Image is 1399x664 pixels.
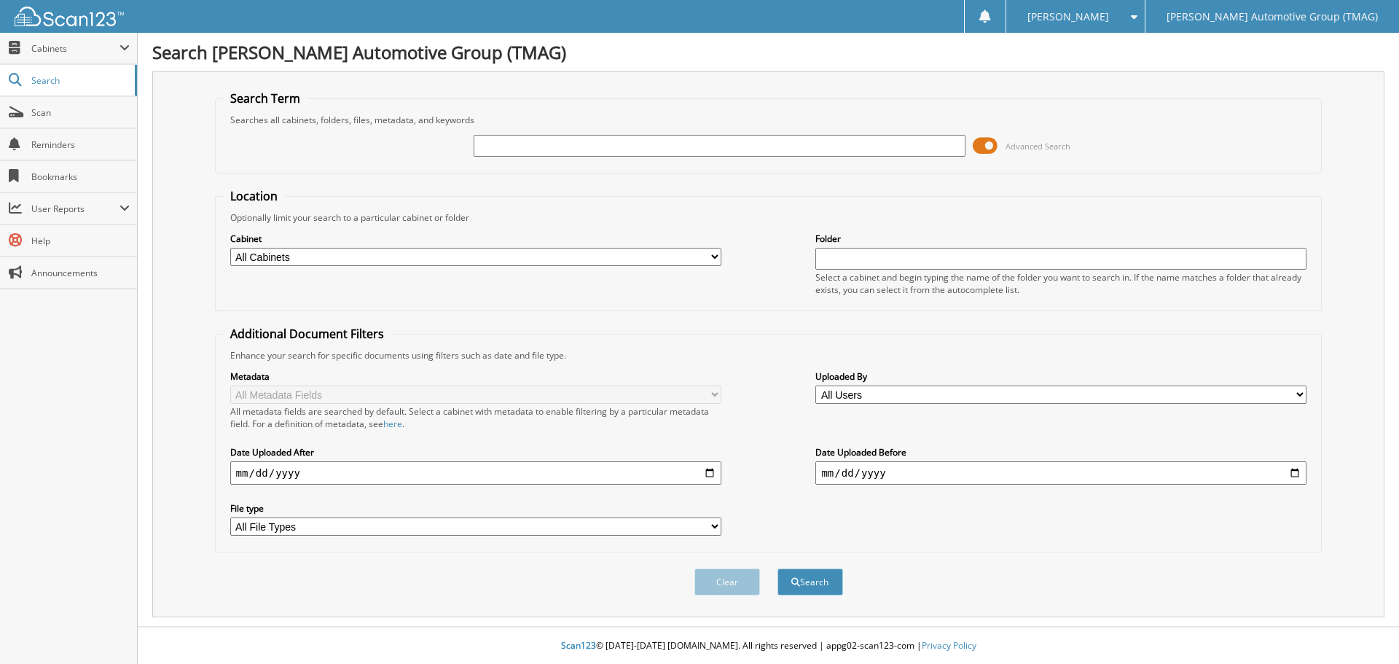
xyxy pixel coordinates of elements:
span: [PERSON_NAME] Automotive Group (TMAG) [1167,12,1378,21]
span: User Reports [31,203,119,215]
div: © [DATE]-[DATE] [DOMAIN_NAME]. All rights reserved | appg02-scan123-com | [138,628,1399,664]
legend: Search Term [223,90,307,106]
label: Uploaded By [815,370,1306,383]
div: Searches all cabinets, folders, files, metadata, and keywords [223,114,1314,126]
span: Cabinets [31,42,119,55]
div: Enhance your search for specific documents using filters such as date and file type. [223,349,1314,362]
img: scan123-logo-white.svg [15,7,124,26]
span: Search [31,74,128,87]
a: Privacy Policy [922,639,976,652]
iframe: Chat Widget [1326,594,1399,664]
legend: Additional Document Filters [223,326,391,342]
div: Optionally limit your search to a particular cabinet or folder [223,211,1314,224]
input: end [815,461,1306,485]
span: Scan [31,106,130,119]
span: Bookmarks [31,171,130,183]
legend: Location [223,188,285,204]
label: Date Uploaded After [230,446,721,458]
button: Clear [694,569,760,595]
div: Select a cabinet and begin typing the name of the folder you want to search in. If the name match... [815,271,1306,296]
a: here [383,418,402,430]
input: start [230,461,721,485]
label: Date Uploaded Before [815,446,1306,458]
button: Search [777,569,843,595]
h1: Search [PERSON_NAME] Automotive Group (TMAG) [152,40,1384,64]
label: Metadata [230,370,721,383]
span: Help [31,235,130,247]
span: Advanced Search [1006,141,1070,152]
span: [PERSON_NAME] [1027,12,1109,21]
label: File type [230,502,721,515]
div: All metadata fields are searched by default. Select a cabinet with metadata to enable filtering b... [230,405,721,430]
label: Folder [815,233,1306,245]
label: Cabinet [230,233,721,245]
span: Scan123 [561,639,596,652]
span: Announcements [31,267,130,279]
span: Reminders [31,138,130,151]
